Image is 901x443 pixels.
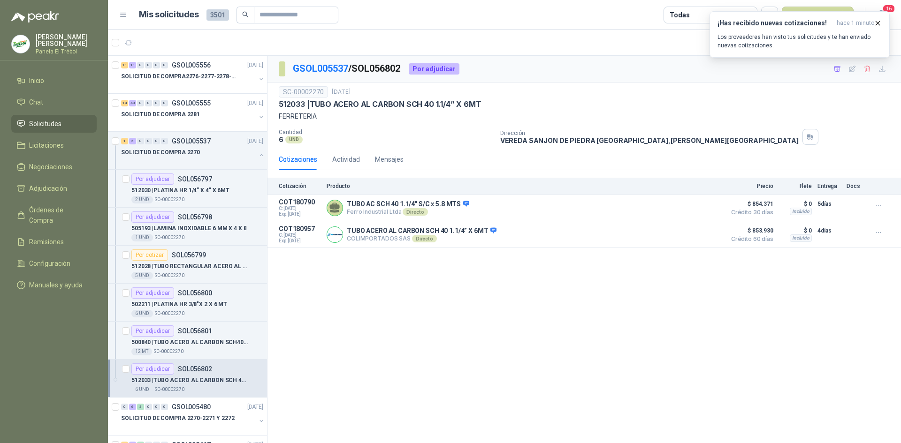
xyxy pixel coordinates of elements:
[153,138,160,144] div: 0
[375,154,404,165] div: Mensajes
[817,198,841,210] p: 5 días
[108,284,267,322] a: Por adjudicarSOL056800502211 |PLATINA HR 3/8"X 2 X 6 MT6 UNDSC-00002270
[121,100,128,106] div: 14
[790,234,812,242] div: Incluido
[29,162,72,172] span: Negociaciones
[121,62,128,68] div: 11
[718,19,833,27] h3: ¡Has recibido nuevas cotizaciones!
[29,75,44,86] span: Inicio
[279,211,321,217] span: Exp: [DATE]
[121,110,200,119] p: SOLICITUD DE COMPRA 2281
[178,176,212,182] p: SOL056797
[172,100,211,106] p: GSOL005555
[178,328,212,334] p: SOL056801
[161,138,168,144] div: 0
[279,238,321,244] span: Exp: [DATE]
[131,325,174,337] div: Por adjudicar
[154,348,183,355] p: SC-00002270
[279,198,321,206] p: COT180790
[726,198,773,210] span: $ 854.371
[121,404,128,410] div: 0
[11,201,97,229] a: Órdenes de Compra
[279,183,321,189] p: Cotización
[153,404,160,410] div: 0
[121,72,238,81] p: SOLICITUD DE COMPRA2276-2277-2278-2284-2285-
[11,93,97,111] a: Chat
[327,183,721,189] p: Producto
[779,183,812,189] p: Flete
[131,173,174,185] div: Por adjudicar
[36,49,97,54] p: Panela El Trébol
[332,154,360,165] div: Actividad
[139,8,199,22] h1: Mis solicitudes
[131,211,174,223] div: Por adjudicar
[121,401,265,431] a: 0 6 3 0 0 0 GSOL005480[DATE] SOLICITUD DE COMPRA 2270-2271 Y 2272
[412,235,437,242] div: Directo
[29,119,61,129] span: Solicitudes
[29,280,83,290] span: Manuales y ayuda
[779,225,812,236] p: $ 0
[29,205,88,225] span: Órdenes de Compra
[279,206,321,211] span: C: [DATE]
[247,403,263,412] p: [DATE]
[790,208,812,215] div: Incluido
[11,115,97,133] a: Solicitudes
[131,262,248,271] p: 512028 | TUBO RECTANGULAR ACERO AL CARBON 3” X 1.
[108,322,267,360] a: Por adjudicarSOL056801500840 |TUBO ACERO AL CARBON SCH40 1.1/2 X 6 MT12 MTSC-00002270
[121,98,265,128] a: 14 43 0 0 0 0 GSOL005555[DATE] SOLICITUD DE COMPRA 2281
[121,135,265,165] a: 1 5 0 0 0 0 GSOL005537[DATE] SOLICITUD DE COMPRA 2270
[779,198,812,210] p: $ 0
[710,11,890,58] button: ¡Has recibido nuevas cotizaciones!hace 1 minuto Los proveedores han visto tus solicitudes y te ha...
[131,310,153,317] div: 6 UND
[279,225,321,233] p: COT180957
[11,180,97,197] a: Adjudicación
[782,7,854,23] button: Nueva solicitud
[726,183,773,189] p: Precio
[11,136,97,154] a: Licitaciones
[178,290,212,296] p: SOL056800
[285,136,303,143] div: UND
[172,404,211,410] p: GSOL005480
[121,138,128,144] div: 1
[293,63,348,74] a: GSOL005537
[153,62,160,68] div: 0
[11,233,97,251] a: Remisiones
[178,366,212,372] p: SOL056802
[11,11,59,23] img: Logo peakr
[29,237,64,247] span: Remisiones
[409,63,459,75] div: Por adjudicar
[161,62,168,68] div: 0
[121,148,200,157] p: SOLICITUD DE COMPRA 2270
[131,376,248,385] p: 512033 | TUBO ACERO AL CARBON SCH 40 1.1/4” X 6MT
[670,10,689,20] div: Todas
[155,272,184,279] p: SC-00002270
[129,62,136,68] div: 11
[279,129,493,135] p: Cantidad
[279,99,481,109] p: 512033 | TUBO ACERO AL CARBON SCH 40 1.1/4” X 6MT
[247,99,263,108] p: [DATE]
[279,233,321,238] span: C: [DATE]
[131,348,152,355] div: 12 MT
[153,100,160,106] div: 0
[131,300,227,309] p: 502211 | PLATINA HR 3/8"X 2 X 6 MT
[29,258,70,269] span: Configuración
[121,414,235,423] p: SOLICITUD DE COMPRA 2270-2271 Y 2272
[279,154,317,165] div: Cotizaciones
[11,255,97,272] a: Configuración
[129,138,136,144] div: 5
[108,208,267,246] a: Por adjudicarSOL056798505193 |LAMINA INOXIDABLE 6 MM X 4 X 81 UNDSC-00002270
[131,363,174,375] div: Por adjudicar
[155,386,184,393] p: SC-00002270
[172,252,206,258] p: SOL056799
[206,9,229,21] span: 3501
[121,60,265,90] a: 11 11 0 0 0 0 GSOL005556[DATE] SOLICITUD DE COMPRA2276-2277-2278-2284-2285-
[12,35,30,53] img: Company Logo
[718,33,882,50] p: Los proveedores han visto tus solicitudes y te han enviado nuevas cotizaciones.
[108,170,267,208] a: Por adjudicarSOL056797512030 |PLATINA HR 1/4” X 4” X 6MT2 UNDSC-00002270
[11,276,97,294] a: Manuales y ayuda
[137,100,144,106] div: 0
[129,404,136,410] div: 6
[279,111,890,121] p: FERRETERIA
[36,34,97,47] p: [PERSON_NAME] [PERSON_NAME]
[882,4,895,13] span: 16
